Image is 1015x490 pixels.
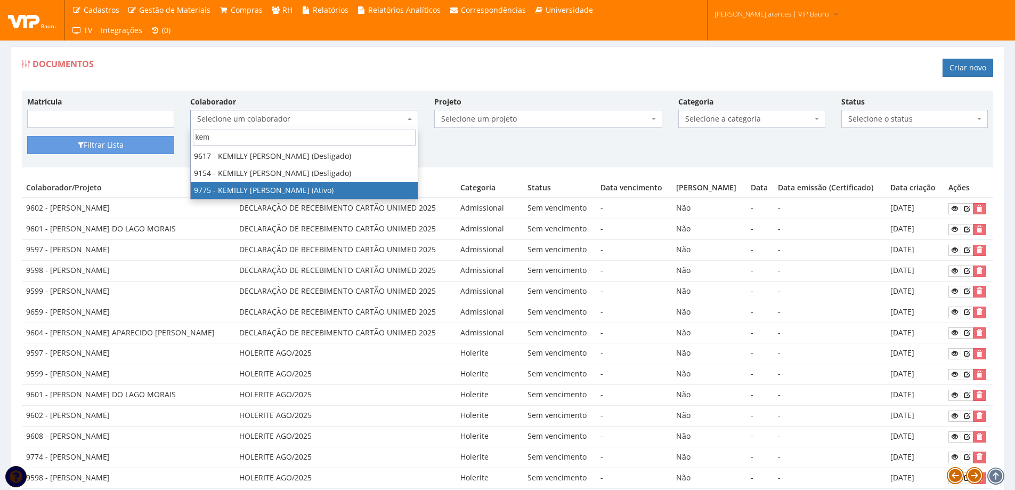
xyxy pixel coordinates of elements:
[456,385,523,406] td: Holerite
[774,260,886,281] td: -
[456,323,523,343] td: Admissional
[191,148,418,165] li: 9617 - KEMILLY [PERSON_NAME] (Desligado)
[235,468,457,488] td: HOLERITE AGO/2025
[22,364,235,385] td: 9599 - [PERSON_NAME]
[596,406,672,427] td: -
[523,219,596,240] td: Sem vencimento
[841,97,865,107] label: Status
[22,240,235,261] td: 9597 - [PERSON_NAME]
[672,364,746,385] td: Não
[546,5,593,15] span: Universidade
[596,385,672,406] td: -
[774,447,886,468] td: -
[672,447,746,468] td: Não
[22,385,235,406] td: 9601 - [PERSON_NAME] DO LAGO MORAIS
[456,198,523,219] td: Admissional
[746,447,774,468] td: -
[886,364,944,385] td: [DATE]
[68,20,96,41] a: TV
[456,343,523,364] td: Holerite
[746,385,774,406] td: -
[746,281,774,302] td: -
[33,58,94,70] span: Documentos
[596,178,672,198] th: Data vencimento
[596,198,672,219] td: -
[672,219,746,240] td: Não
[774,385,886,406] td: -
[22,281,235,302] td: 9599 - [PERSON_NAME]
[774,343,886,364] td: -
[22,178,235,198] th: Colaborador/Projeto
[139,5,210,15] span: Gestão de Materiais
[774,406,886,427] td: -
[523,385,596,406] td: Sem vencimento
[235,323,457,343] td: DECLARAÇÃO DE RECEBIMENTO CARTÃO UNIMED 2025
[746,343,774,364] td: -
[22,302,235,323] td: 9659 - [PERSON_NAME]
[96,20,147,41] a: Integrações
[596,302,672,323] td: -
[746,364,774,385] td: -
[746,426,774,447] td: -
[84,25,92,35] span: TV
[523,178,596,198] th: Status
[22,260,235,281] td: 9598 - [PERSON_NAME]
[523,468,596,488] td: Sem vencimento
[235,198,457,219] td: DECLARAÇÃO DE RECEBIMENTO CARTÃO UNIMED 2025
[774,198,886,219] td: -
[746,406,774,427] td: -
[886,198,944,219] td: [DATE]
[774,302,886,323] td: -
[596,447,672,468] td: -
[461,5,526,15] span: Correspondências
[235,385,457,406] td: HOLERITE AGO/2025
[190,110,418,128] span: Selecione um colaborador
[22,468,235,488] td: 9598 - [PERSON_NAME]
[8,12,56,28] img: logo
[943,59,993,77] a: Criar novo
[22,447,235,468] td: 9774 - [PERSON_NAME]
[162,25,170,35] span: (0)
[456,281,523,302] td: Admissional
[235,260,457,281] td: DECLARAÇÃO DE RECEBIMENTO CARTÃO UNIMED 2025
[22,343,235,364] td: 9597 - [PERSON_NAME]
[456,426,523,447] td: Holerite
[672,385,746,406] td: Não
[27,97,62,107] label: Matrícula
[523,343,596,364] td: Sem vencimento
[22,219,235,240] td: 9601 - [PERSON_NAME] DO LAGO MORAIS
[774,426,886,447] td: -
[523,198,596,219] td: Sem vencimento
[235,426,457,447] td: HOLERITE AGO/2025
[523,426,596,447] td: Sem vencimento
[886,240,944,261] td: [DATE]
[886,281,944,302] td: [DATE]
[746,198,774,219] td: -
[235,364,457,385] td: HOLERITE AGO/2025
[672,468,746,488] td: Não
[456,468,523,488] td: Holerite
[841,110,988,128] span: Selecione o status
[886,385,944,406] td: [DATE]
[774,468,886,488] td: -
[774,240,886,261] td: -
[746,219,774,240] td: -
[27,136,174,154] button: Filtrar Lista
[886,468,944,488] td: [DATE]
[191,182,418,199] li: 9775 - KEMILLY [PERSON_NAME] (Ativo)
[886,323,944,343] td: [DATE]
[672,426,746,447] td: Não
[190,97,236,107] label: Colaborador
[672,260,746,281] td: Não
[456,219,523,240] td: Admissional
[886,406,944,427] td: [DATE]
[886,178,944,198] th: Data criação
[944,178,993,198] th: Ações
[596,323,672,343] td: -
[596,219,672,240] td: -
[774,323,886,343] td: -
[746,468,774,488] td: -
[774,219,886,240] td: -
[456,302,523,323] td: Admissional
[672,281,746,302] td: Não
